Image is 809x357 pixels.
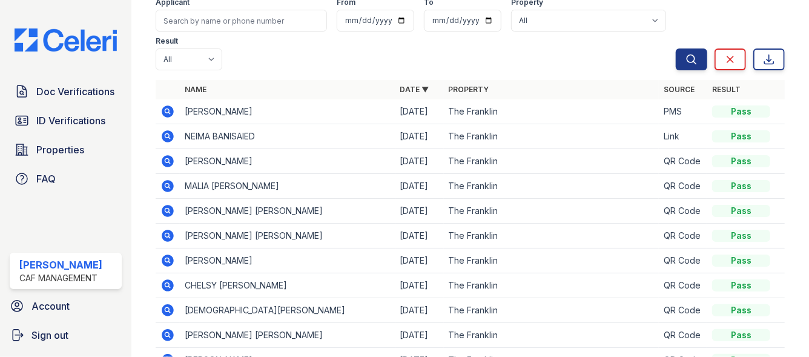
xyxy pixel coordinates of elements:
div: Pass [712,155,770,167]
td: QR Code [659,298,707,323]
span: Sign out [31,328,68,342]
td: QR Code [659,249,707,273]
div: Pass [712,255,770,267]
a: Account [5,294,127,318]
td: [DATE] [395,174,444,199]
td: The Franklin [444,99,659,124]
a: Name [185,85,206,94]
td: [DATE] [395,323,444,348]
a: Date ▼ [400,85,429,94]
div: Pass [712,180,770,192]
td: [DATE] [395,199,444,224]
div: Pass [712,105,770,118]
span: FAQ [36,172,56,186]
td: The Franklin [444,174,659,199]
td: [DATE] [395,99,444,124]
div: CAF Management [19,272,102,284]
input: Search by name or phone number [156,10,327,32]
td: [PERSON_NAME] [180,149,395,174]
td: Link [659,124,707,149]
a: ID Verifications [10,108,122,133]
td: [DATE] [395,124,444,149]
td: [DATE] [395,273,444,298]
img: CE_Logo_Blue-a8612792a0a2168367f1c8372b55b34899dd931a85d93a1a3d3e32e68fde9ad4.png [5,28,127,52]
td: The Franklin [444,199,659,224]
td: QR Code [659,199,707,224]
td: QR Code [659,224,707,249]
a: Sign out [5,323,127,347]
span: Account [31,299,70,313]
td: NEIMA BANISAIED [180,124,395,149]
span: Doc Verifications [36,84,114,99]
td: QR Code [659,174,707,199]
div: Pass [712,205,770,217]
div: Pass [712,304,770,316]
td: [DATE] [395,249,444,273]
td: [DATE] [395,149,444,174]
td: [DEMOGRAPHIC_DATA][PERSON_NAME] [180,298,395,323]
td: [PERSON_NAME] [180,99,395,124]
td: QR Code [659,323,707,348]
label: Result [156,36,178,46]
a: Property [449,85,489,94]
td: The Franklin [444,273,659,298]
td: QR Code [659,273,707,298]
a: Properties [10,138,122,162]
td: [PERSON_NAME] [180,249,395,273]
td: The Franklin [444,323,659,348]
td: MALIA [PERSON_NAME] [180,174,395,199]
div: Pass [712,279,770,292]
td: PMS [659,99,707,124]
div: Pass [712,130,770,142]
div: [PERSON_NAME] [19,258,102,272]
div: Pass [712,230,770,242]
td: The Franklin [444,224,659,249]
td: The Franklin [444,149,659,174]
a: Result [712,85,741,94]
td: [DATE] [395,298,444,323]
td: QR Code [659,149,707,174]
td: The Franklin [444,298,659,323]
td: [PERSON_NAME] [PERSON_NAME] [180,323,395,348]
td: [DATE] [395,224,444,249]
td: The Franklin [444,124,659,149]
a: FAQ [10,167,122,191]
td: [PERSON_NAME] [PERSON_NAME] [180,224,395,249]
span: Properties [36,142,84,157]
div: Pass [712,329,770,341]
a: Source [664,85,695,94]
span: ID Verifications [36,113,105,128]
a: Doc Verifications [10,79,122,104]
td: CHELSY [PERSON_NAME] [180,273,395,298]
td: The Franklin [444,249,659,273]
td: [PERSON_NAME] [PERSON_NAME] [180,199,395,224]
